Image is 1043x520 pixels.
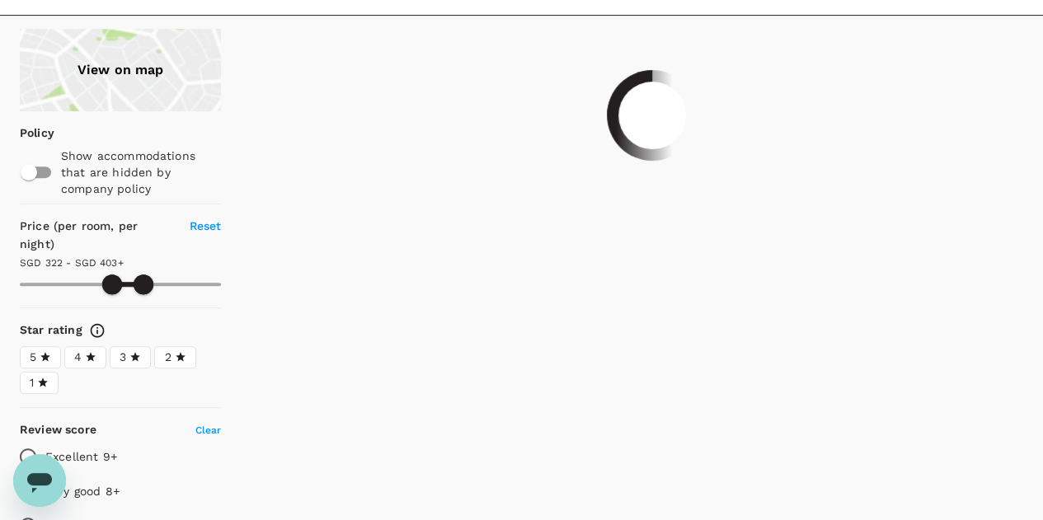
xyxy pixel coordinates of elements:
span: 4 [74,349,82,366]
span: SGD 322 - SGD 403+ [20,257,124,269]
span: 2 [164,349,171,366]
span: Reset [190,219,222,232]
p: Excellent 9+ [45,448,117,465]
p: Very good 8+ [45,483,120,499]
p: Policy [20,124,31,141]
iframe: Button to launch messaging window [13,454,66,507]
span: 1 [30,374,34,391]
span: Clear [195,424,222,436]
span: 3 [120,349,126,366]
h6: Review score [20,421,96,439]
svg: Star ratings are awarded to properties to represent the quality of services, facilities, and amen... [89,322,106,339]
h6: Price (per room, per night) [20,218,171,254]
span: 5 [30,349,36,366]
a: View on map [20,29,221,111]
h6: Star rating [20,321,82,340]
p: Show accommodations that are hidden by company policy [61,148,220,197]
